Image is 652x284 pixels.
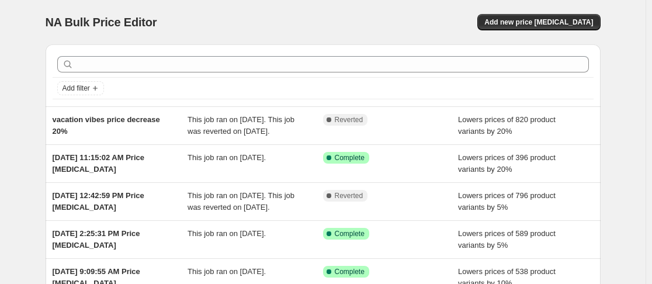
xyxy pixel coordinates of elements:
[335,115,363,124] span: Reverted
[53,115,160,136] span: vacation vibes price decrease 20%
[335,191,363,200] span: Reverted
[57,81,104,95] button: Add filter
[63,84,90,93] span: Add filter
[53,229,140,250] span: [DATE] 2:25:31 PM Price [MEDICAL_DATA]
[458,153,556,174] span: Lowers prices of 396 product variants by 20%
[335,267,365,276] span: Complete
[484,18,593,27] span: Add new price [MEDICAL_DATA]
[335,153,365,162] span: Complete
[53,191,144,212] span: [DATE] 12:42:59 PM Price [MEDICAL_DATA]
[477,14,600,30] button: Add new price [MEDICAL_DATA]
[458,115,556,136] span: Lowers prices of 820 product variants by 20%
[335,229,365,238] span: Complete
[188,267,266,276] span: This job ran on [DATE].
[188,115,294,136] span: This job ran on [DATE]. This job was reverted on [DATE].
[46,16,157,29] span: NA Bulk Price Editor
[188,229,266,238] span: This job ran on [DATE].
[458,191,556,212] span: Lowers prices of 796 product variants by 5%
[188,153,266,162] span: This job ran on [DATE].
[458,229,556,250] span: Lowers prices of 589 product variants by 5%
[53,153,145,174] span: [DATE] 11:15:02 AM Price [MEDICAL_DATA]
[188,191,294,212] span: This job ran on [DATE]. This job was reverted on [DATE].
